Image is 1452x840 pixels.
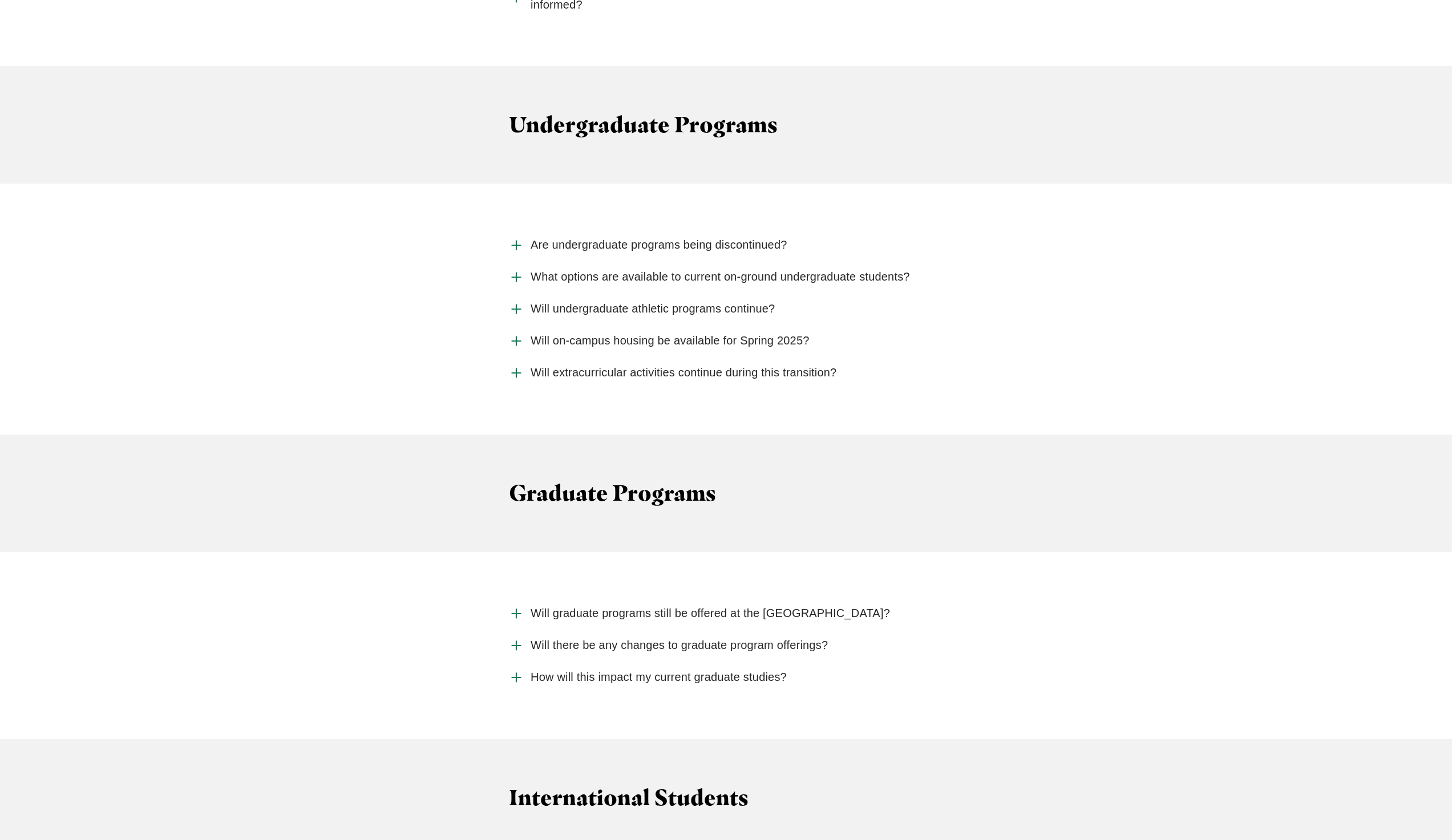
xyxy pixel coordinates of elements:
[509,785,943,811] h3: International Students
[531,366,836,380] span: Will extracurricular activities continue during this transition?
[509,112,943,138] h3: Undergraduate Programs
[531,334,809,348] span: Will on-campus housing be available for Spring 2025?
[509,480,943,506] h3: Graduate Programs
[531,606,890,620] span: Will graduate programs still be offered at the [GEOGRAPHIC_DATA]?
[531,270,910,284] span: What options are available to current on-ground undergraduate students?
[531,238,787,252] span: Are undergraduate programs being discontinued?
[531,302,775,316] span: Will undergraduate athletic programs continue?
[531,670,787,684] span: How will this impact my current graduate studies?
[531,638,828,652] span: Will there be any changes to graduate program offerings?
